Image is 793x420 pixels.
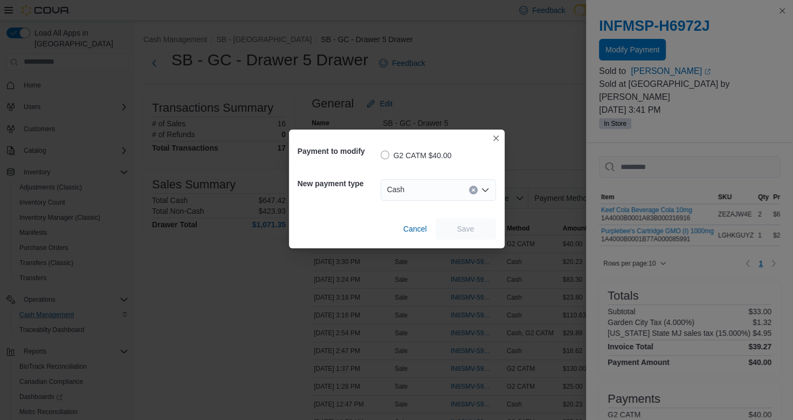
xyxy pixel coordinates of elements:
span: Cancel [403,223,427,234]
h5: New payment type [298,173,378,194]
span: Save [457,223,474,234]
span: Cash [387,183,405,196]
button: Clear input [469,186,478,194]
button: Open list of options [481,186,489,194]
label: G2 CATM $40.00 [381,149,452,162]
button: Save [436,218,496,240]
input: Accessible screen reader label [409,184,410,197]
h5: Payment to modify [298,140,378,162]
button: Closes this modal window [489,132,502,145]
button: Cancel [399,218,431,240]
